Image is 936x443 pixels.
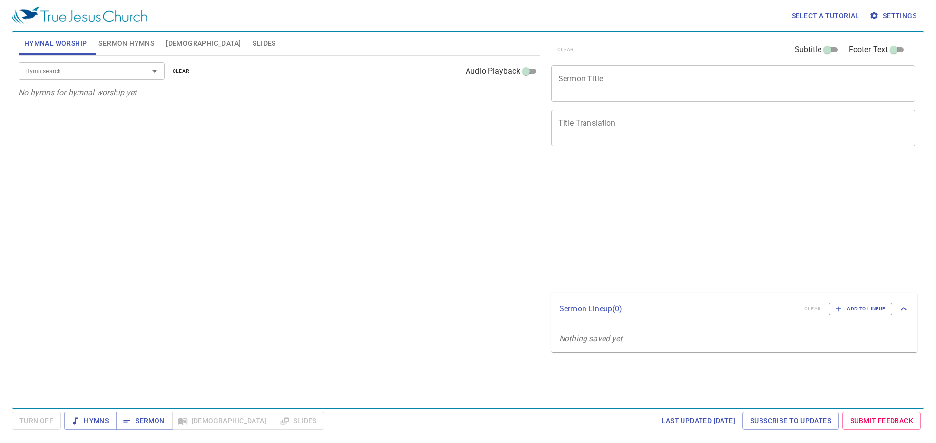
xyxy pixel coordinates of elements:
span: Sermon [124,415,164,427]
button: Open [148,64,161,78]
span: Hymnal Worship [24,38,87,50]
span: Select a tutorial [792,10,859,22]
span: Subscribe to Updates [750,415,831,427]
span: Submit Feedback [850,415,913,427]
span: Settings [871,10,916,22]
p: Sermon Lineup ( 0 ) [559,303,797,315]
span: Hymns [72,415,109,427]
div: Sermon Lineup(0)clearAdd to Lineup [551,293,917,325]
i: Nothing saved yet [559,334,623,343]
span: Sermon Hymns [98,38,154,50]
button: Settings [867,7,920,25]
button: Sermon [116,412,172,430]
button: Select a tutorial [788,7,863,25]
iframe: from-child [547,156,843,289]
button: clear [167,65,195,77]
span: Add to Lineup [835,305,886,313]
button: Add to Lineup [829,303,892,315]
span: clear [173,67,190,76]
span: Audio Playback [466,65,520,77]
button: Hymns [64,412,117,430]
span: Slides [253,38,275,50]
a: Last updated [DATE] [658,412,739,430]
i: No hymns for hymnal worship yet [19,88,137,97]
img: True Jesus Church [12,7,147,24]
span: Last updated [DATE] [662,415,735,427]
span: [DEMOGRAPHIC_DATA] [166,38,241,50]
span: Subtitle [795,44,821,56]
a: Submit Feedback [842,412,921,430]
span: Footer Text [849,44,888,56]
a: Subscribe to Updates [742,412,839,430]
